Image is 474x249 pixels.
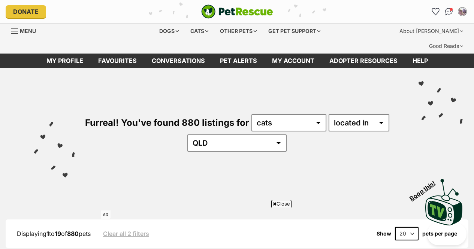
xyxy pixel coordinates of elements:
[11,24,41,37] a: Menu
[322,54,405,68] a: Adopter resources
[144,54,212,68] a: conversations
[408,175,443,202] span: Boop this!
[215,24,262,39] div: Other pets
[17,230,91,237] span: Displaying to of pets
[459,8,466,15] img: Brandi Rambold profile pic
[85,117,249,128] span: Furreal! You've found 880 listings for
[185,24,214,39] div: Cats
[6,5,46,18] a: Donate
[201,4,273,19] a: PetRescue
[91,54,144,68] a: Favourites
[101,210,111,219] span: AD
[445,8,453,15] img: chat-41dd97257d64d25036548639549fe6c8038ab92f7586957e7f3b1b290dea8141.svg
[271,200,292,207] span: Close
[425,179,463,225] img: PetRescue TV logo
[55,230,61,237] strong: 19
[46,230,49,237] strong: 1
[456,6,468,18] button: My account
[424,39,468,54] div: Good Reads
[422,231,457,237] label: pets per page
[425,172,463,227] a: Boop this!
[263,24,326,39] div: Get pet support
[154,24,184,39] div: Dogs
[377,231,391,237] span: Show
[429,6,441,18] a: Favourites
[20,28,36,34] span: Menu
[443,6,455,18] a: Conversations
[405,54,435,68] a: Help
[394,24,468,39] div: About [PERSON_NAME]
[429,6,468,18] ul: Account quick links
[201,4,273,19] img: logo-cat-932fe2b9b8326f06289b0f2fb663e598f794de774fb13d1741a6617ecf9a85b4.svg
[67,230,79,237] strong: 880
[265,54,322,68] a: My account
[212,54,265,68] a: Pet alerts
[427,223,467,245] iframe: Help Scout Beacon - Open
[39,54,91,68] a: My profile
